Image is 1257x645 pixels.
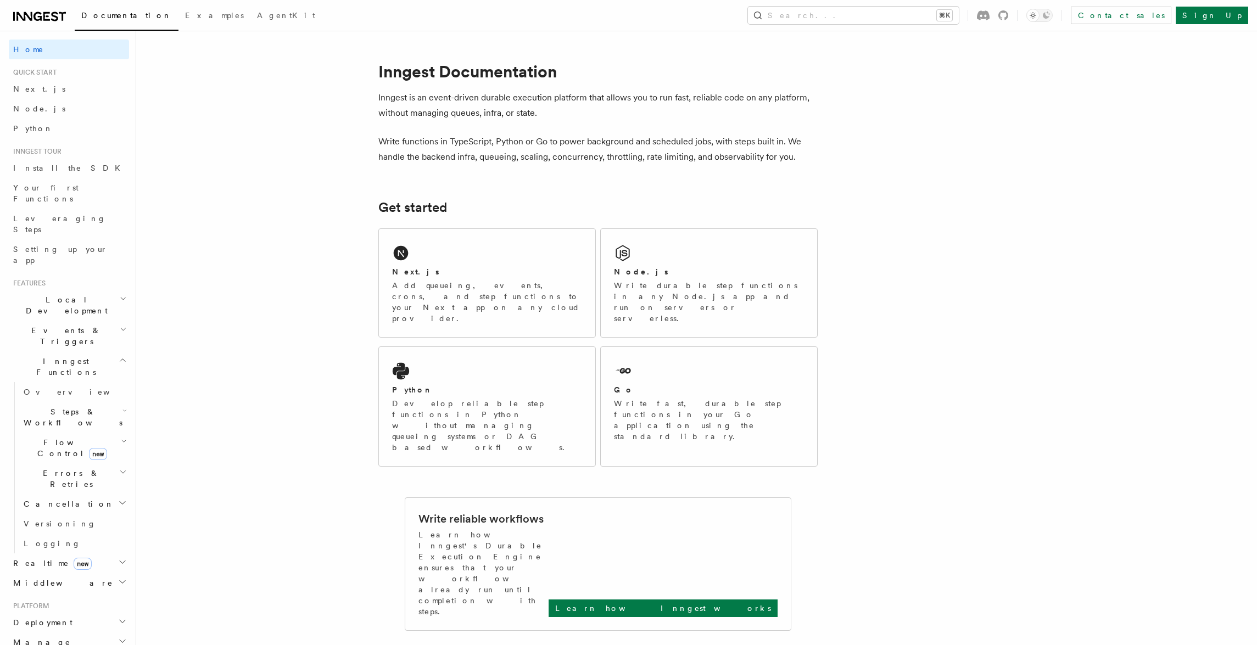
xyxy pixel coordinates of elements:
h1: Inngest Documentation [378,61,818,81]
button: Errors & Retries [19,463,129,494]
a: Versioning [19,514,129,534]
span: new [74,558,92,570]
a: Python [9,119,129,138]
span: Your first Functions [13,183,79,203]
span: Next.js [13,85,65,93]
span: Leveraging Steps [13,214,106,234]
span: Documentation [81,11,172,20]
h2: Go [614,384,634,395]
a: Next.js [9,79,129,99]
a: GoWrite fast, durable step functions in your Go application using the standard library. [600,346,818,467]
span: Errors & Retries [19,468,119,490]
a: AgentKit [250,3,322,30]
span: Home [13,44,44,55]
a: Logging [19,534,129,553]
h2: Write reliable workflows [418,511,544,526]
span: Platform [9,602,49,610]
span: Flow Control [19,437,121,459]
h2: Python [392,384,433,395]
span: Install the SDK [13,164,127,172]
p: Inngest is an event-driven durable execution platform that allows you to run fast, reliable code ... [378,90,818,121]
span: Cancellation [19,498,114,509]
button: Inngest Functions [9,351,129,382]
a: PythonDevelop reliable step functions in Python without managing queueing systems or DAG based wo... [378,346,596,467]
a: Install the SDK [9,158,129,178]
a: Sign Up [1176,7,1248,24]
span: Features [9,279,46,288]
a: Leveraging Steps [9,209,129,239]
a: Node.js [9,99,129,119]
span: Local Development [9,294,120,316]
a: Contact sales [1071,7,1171,24]
button: Steps & Workflows [19,402,129,433]
span: Quick start [9,68,57,77]
button: Search...⌘K [748,7,959,24]
span: Examples [185,11,244,20]
span: Setting up your app [13,245,108,265]
a: Overview [19,382,129,402]
a: Setting up your app [9,239,129,270]
div: Inngest Functions [9,382,129,553]
button: Deployment [9,613,129,632]
button: Flow Controlnew [19,433,129,463]
p: Write durable step functions in any Node.js app and run on servers or serverless. [614,280,804,324]
span: Python [13,124,53,133]
span: Inngest Functions [9,356,119,378]
button: Local Development [9,290,129,321]
span: Logging [24,539,81,548]
p: Add queueing, events, crons, and step functions to your Next app on any cloud provider. [392,280,582,324]
a: Your first Functions [9,178,129,209]
span: Realtime [9,558,92,569]
span: new [89,448,107,460]
span: AgentKit [257,11,315,20]
span: Middleware [9,577,113,588]
p: Learn how Inngest's Durable Execution Engine ensures that your workflow already run until complet... [418,529,549,617]
span: Overview [24,388,137,396]
a: Node.jsWrite durable step functions in any Node.js app and run on servers or serverless. [600,228,818,338]
span: Events & Triggers [9,325,120,347]
a: Examples [178,3,250,30]
button: Events & Triggers [9,321,129,351]
p: Write functions in TypeScript, Python or Go to power background and scheduled jobs, with steps bu... [378,134,818,165]
button: Cancellation [19,494,129,514]
span: Versioning [24,519,96,528]
button: Middleware [9,573,129,593]
a: Learn how Inngest works [549,599,778,617]
a: Next.jsAdd queueing, events, crons, and step functions to your Next app on any cloud provider. [378,228,596,338]
p: Develop reliable step functions in Python without managing queueing systems or DAG based workflows. [392,398,582,453]
a: Documentation [75,3,178,31]
button: Toggle dark mode [1026,9,1053,22]
kbd: ⌘K [937,10,952,21]
button: Realtimenew [9,553,129,573]
p: Write fast, durable step functions in your Go application using the standard library. [614,398,804,442]
span: Steps & Workflows [19,406,122,428]
span: Node.js [13,104,65,113]
a: Home [9,40,129,59]
h2: Next.js [392,266,439,277]
p: Learn how Inngest works [555,603,771,614]
h2: Node.js [614,266,668,277]
span: Inngest tour [9,147,62,156]
a: Get started [378,200,447,215]
span: Deployment [9,617,72,628]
